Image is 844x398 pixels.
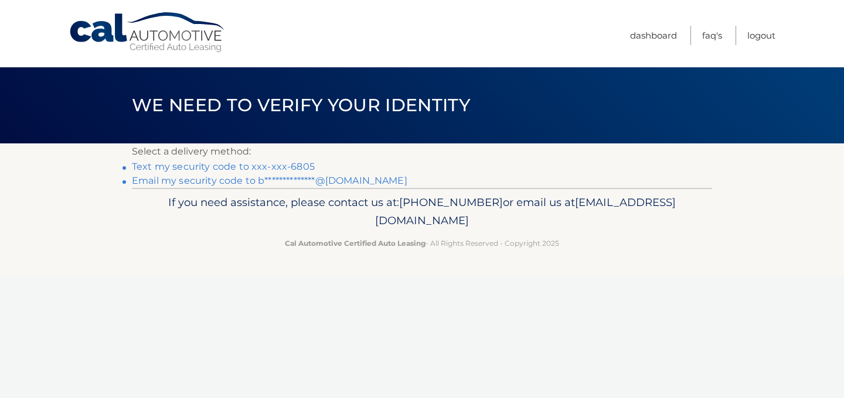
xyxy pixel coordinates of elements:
[69,12,227,53] a: Cal Automotive
[132,143,712,160] p: Select a delivery method:
[139,193,705,231] p: If you need assistance, please contact us at: or email us at
[747,26,775,45] a: Logout
[132,161,315,172] a: Text my security code to xxx-xxx-6805
[139,237,705,249] p: - All Rights Reserved - Copyright 2025
[132,94,470,116] span: We need to verify your identity
[630,26,677,45] a: Dashboard
[399,195,503,209] span: [PHONE_NUMBER]
[702,26,722,45] a: FAQ's
[285,239,426,248] strong: Cal Automotive Certified Auto Leasing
